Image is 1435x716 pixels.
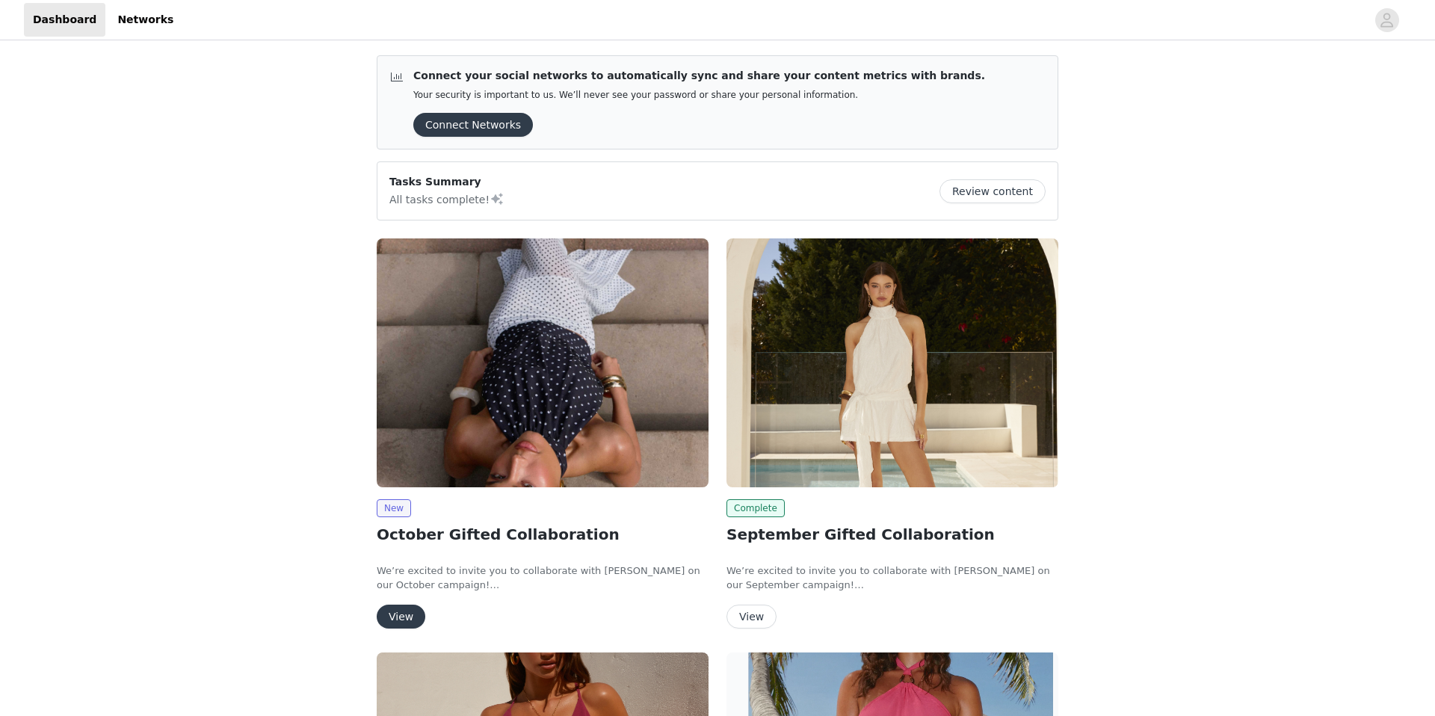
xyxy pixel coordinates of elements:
[726,523,1058,546] h2: September Gifted Collaboration
[377,564,709,593] p: We’re excited to invite you to collaborate with [PERSON_NAME] on our October campaign!
[726,238,1058,487] img: Peppermayo CA
[726,564,1058,593] p: We’re excited to invite you to collaborate with [PERSON_NAME] on our September campaign!
[413,90,985,101] p: Your security is important to us. We’ll never see your password or share your personal information.
[939,179,1046,203] button: Review content
[726,499,785,517] span: Complete
[413,113,533,137] button: Connect Networks
[726,605,777,629] button: View
[24,3,105,37] a: Dashboard
[377,523,709,546] h2: October Gifted Collaboration
[413,68,985,84] p: Connect your social networks to automatically sync and share your content metrics with brands.
[389,190,504,208] p: All tasks complete!
[389,174,504,190] p: Tasks Summary
[1380,8,1394,32] div: avatar
[377,499,411,517] span: New
[377,611,425,623] a: View
[377,238,709,487] img: Peppermayo CA
[108,3,182,37] a: Networks
[377,605,425,629] button: View
[726,611,777,623] a: View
